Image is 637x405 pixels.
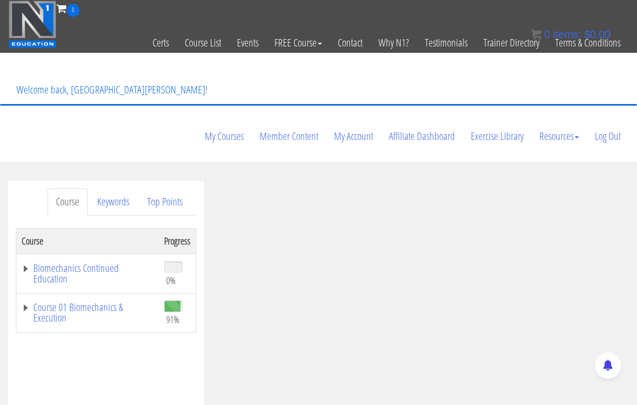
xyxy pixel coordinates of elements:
[326,111,381,162] a: My Account
[16,228,159,253] th: Course
[553,29,581,40] span: items:
[544,29,550,40] span: 0
[177,17,229,69] a: Course List
[22,302,154,323] a: Course 01 Biomechanics & Execution
[370,17,417,69] a: Why N1?
[584,29,590,40] span: $
[531,29,541,40] img: icon11.png
[267,17,330,69] a: FREE Course
[547,17,629,69] a: Terms & Conditions
[417,17,476,69] a: Testimonials
[476,17,547,69] a: Trainer Directory
[330,17,370,69] a: Contact
[47,189,88,215] a: Course
[166,275,176,286] span: 0%
[463,111,531,162] a: Exercise Library
[229,17,267,69] a: Events
[584,29,611,40] bdi: 0.00
[22,263,154,284] a: Biomechanics Continued Education
[197,111,252,162] a: My Courses
[166,314,179,325] span: 91%
[56,1,80,15] a: 0
[8,1,56,48] img: n1-education
[139,189,191,215] a: Top Points
[381,111,463,162] a: Affiliate Dashboard
[531,111,587,162] a: Resources
[587,111,629,162] a: Log Out
[89,189,138,215] a: Keywords
[159,228,196,253] th: Progress
[145,17,177,69] a: Certs
[66,4,80,17] span: 0
[252,111,326,162] a: Member Content
[8,69,215,111] p: Welcome back, [GEOGRAPHIC_DATA][PERSON_NAME]!
[531,29,611,40] a: 0 items: $0.00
